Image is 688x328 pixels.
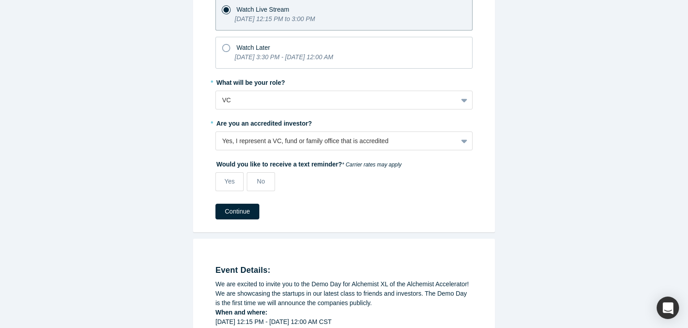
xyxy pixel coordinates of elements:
strong: When and where: [215,309,267,316]
div: We are showcasing the startups in our latest class to friends and investors. The Demo Day is the ... [215,289,473,308]
span: Watch Live Stream [236,6,289,13]
label: What will be your role? [215,75,473,87]
label: Would you like to receive a text reminder? [215,157,473,169]
button: Continue [215,204,259,219]
div: We are excited to invite you to the Demo Day for Alchemist XL of the Alchemist Accelerator! [215,280,473,289]
div: [DATE] 12:15 PM - [DATE] 12:00 AM CST [215,317,473,327]
em: * Carrier rates may apply [342,162,402,168]
span: Watch Later [236,44,270,51]
span: Yes [224,178,235,185]
div: Yes, I represent a VC, fund or family office that is accredited [222,136,451,146]
label: Are you an accredited investor? [215,116,473,128]
span: No [257,178,265,185]
strong: Event Details: [215,266,271,275]
i: [DATE] 3:30 PM - [DATE] 12:00 AM [235,53,333,61]
i: [DATE] 12:15 PM to 3:00 PM [235,15,315,22]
